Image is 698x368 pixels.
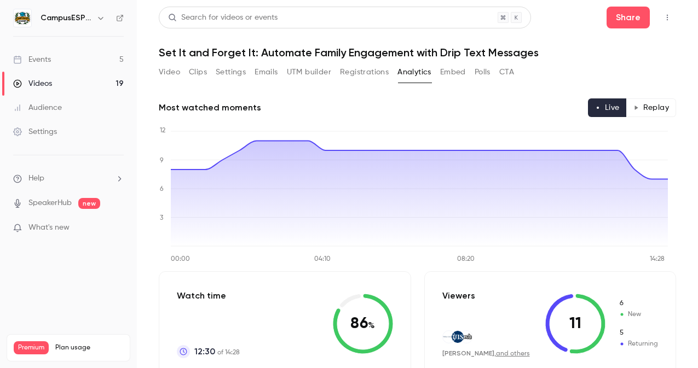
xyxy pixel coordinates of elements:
a: SpeakerHub [28,197,72,209]
li: help-dropdown-opener [13,173,124,184]
button: Registrations [340,63,389,81]
img: CampusESP Academy [14,9,31,27]
button: Emails [255,63,278,81]
button: Clips [189,63,207,81]
iframe: Noticeable Trigger [111,223,124,233]
span: Returning [619,328,658,338]
div: Videos [13,78,52,89]
tspan: 3 [160,215,163,221]
tspan: 08:20 [457,256,475,262]
span: Plan usage [55,343,123,352]
span: Premium [14,341,49,354]
tspan: 14:28 [650,256,665,262]
span: new [78,198,100,209]
tspan: 12 [160,127,165,134]
button: Polls [475,63,491,81]
div: Audience [13,102,62,113]
p: Viewers [442,289,475,302]
a: and others [496,351,530,357]
button: UTM builder [287,63,331,81]
tspan: 04:10 [314,256,331,262]
p: Watch time [177,289,240,302]
h2: Most watched moments [159,101,261,114]
span: [PERSON_NAME] [442,349,494,357]
span: Returning [619,339,658,349]
h1: Set It and Forget It: Automate Family Engagement with Drip Text Messages [159,46,676,59]
button: Live [588,98,627,117]
p: of 14:28 [194,345,240,358]
tspan: 00:00 [171,256,190,262]
div: Settings [13,126,57,137]
button: Replay [626,98,676,117]
button: CTA [499,63,514,81]
tspan: 9 [160,157,164,164]
button: Top Bar Actions [659,9,676,26]
span: 12:30 [194,345,215,358]
img: uis.edu [452,331,464,343]
span: New [619,309,658,319]
button: Video [159,63,180,81]
button: Settings [216,63,246,81]
span: Help [28,173,44,184]
img: emerson.edu [460,331,472,343]
button: Analytics [397,63,431,81]
button: Share [607,7,650,28]
h6: CampusESP Academy [41,13,92,24]
button: Embed [440,63,466,81]
img: wilkes.edu [443,335,455,338]
span: New [619,299,658,308]
div: Events [13,54,51,65]
div: , [442,349,530,358]
tspan: 6 [160,186,164,192]
span: What's new [28,222,70,233]
div: Search for videos or events [168,12,278,24]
